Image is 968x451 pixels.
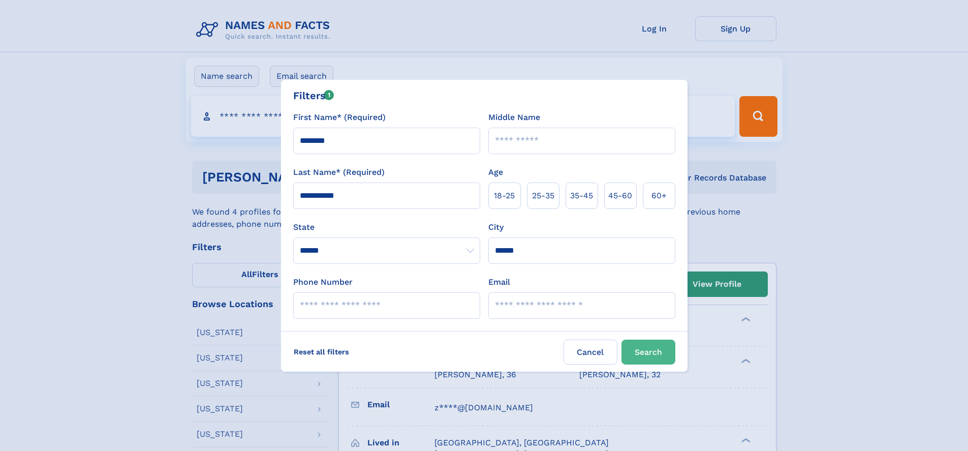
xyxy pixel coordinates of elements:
label: First Name* (Required) [293,111,386,124]
label: Middle Name [488,111,540,124]
div: Filters [293,88,334,103]
label: Reset all filters [287,340,356,364]
label: Last Name* (Required) [293,166,385,178]
label: Age [488,166,503,178]
label: Phone Number [293,276,353,288]
label: City [488,221,504,233]
label: State [293,221,480,233]
span: 45‑60 [608,190,632,202]
span: 60+ [651,190,667,202]
label: Cancel [564,340,617,365]
label: Email [488,276,510,288]
span: 25‑35 [532,190,554,202]
button: Search [621,340,675,365]
span: 35‑45 [570,190,593,202]
span: 18‑25 [494,190,515,202]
